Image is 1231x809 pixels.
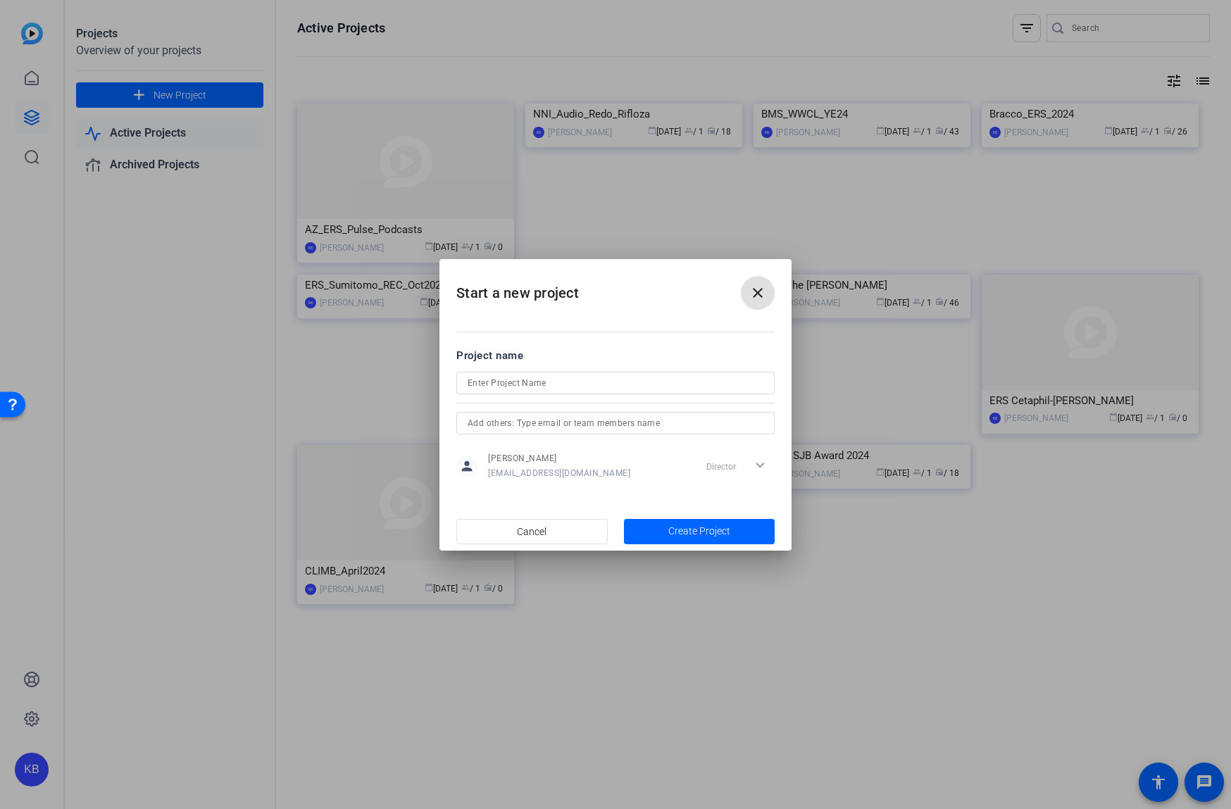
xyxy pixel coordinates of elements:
[456,456,477,477] mat-icon: person
[517,518,546,545] span: Cancel
[488,468,630,479] span: [EMAIL_ADDRESS][DOMAIN_NAME]
[624,519,775,544] button: Create Project
[468,375,763,391] input: Enter Project Name
[439,259,792,316] h2: Start a new project
[468,415,763,432] input: Add others: Type email or team members name
[749,284,766,301] mat-icon: close
[456,348,775,363] div: Project name
[456,519,608,544] button: Cancel
[668,524,730,539] span: Create Project
[488,453,630,464] span: [PERSON_NAME]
